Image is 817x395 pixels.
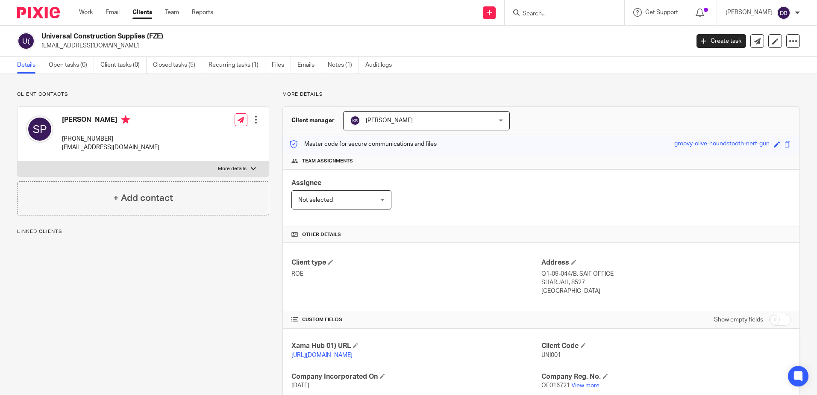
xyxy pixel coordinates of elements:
a: [URL][DOMAIN_NAME] [291,352,353,358]
a: Work [79,8,93,17]
h4: Company Incorporated On [291,372,541,381]
a: Open tasks (0) [49,57,94,74]
h4: CUSTOM FIELDS [291,316,541,323]
span: Get Support [645,9,678,15]
p: [EMAIL_ADDRESS][DOMAIN_NAME] [41,41,684,50]
a: Team [165,8,179,17]
h4: Client Code [541,342,791,351]
h4: Client type [291,258,541,267]
span: [DATE] [291,383,309,389]
h4: [PERSON_NAME] [62,115,159,126]
img: Pixie [17,7,60,18]
p: [PHONE_NUMBER] [62,135,159,143]
span: Other details [302,231,341,238]
i: Primary [121,115,130,124]
span: Team assignments [302,158,353,165]
img: svg%3E [26,115,53,143]
a: Emails [297,57,321,74]
p: Client contacts [17,91,269,98]
a: Recurring tasks (1) [209,57,265,74]
label: Show empty fields [714,315,763,324]
p: ROE [291,270,541,278]
h4: Address [541,258,791,267]
p: Linked clients [17,228,269,235]
h4: Company Reg. No. [541,372,791,381]
a: Files [272,57,291,74]
a: Closed tasks (5) [153,57,202,74]
img: svg%3E [17,32,35,50]
h4: Xama Hub 01) URL [291,342,541,351]
a: Client tasks (0) [100,57,147,74]
span: OE016721 [541,383,570,389]
p: Master code for secure communications and files [289,140,437,148]
span: Not selected [298,197,333,203]
a: Email [106,8,120,17]
p: [EMAIL_ADDRESS][DOMAIN_NAME] [62,143,159,152]
a: Audit logs [365,57,398,74]
p: Q1-09-044/B, SAIF OFFICE [541,270,791,278]
a: Create task [697,34,746,48]
a: Reports [192,8,213,17]
a: View more [571,383,600,389]
h2: Universal Construction Supplies (FZE) [41,32,555,41]
p: [PERSON_NAME] [726,8,773,17]
span: UNI001 [541,352,561,358]
a: Notes (1) [328,57,359,74]
h4: + Add contact [113,192,173,205]
span: Assignee [291,180,321,186]
a: Details [17,57,42,74]
p: [GEOGRAPHIC_DATA] [541,287,791,295]
img: svg%3E [350,115,360,126]
a: Clients [132,8,152,17]
span: [PERSON_NAME] [366,118,413,124]
div: groovy-olive-houndstooth-nerf-gun [674,139,770,149]
p: More details [282,91,800,98]
p: SHARJAH, 8527 [541,278,791,287]
input: Search [522,10,599,18]
h3: Client manager [291,116,335,125]
img: svg%3E [777,6,791,20]
p: More details [218,165,247,172]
